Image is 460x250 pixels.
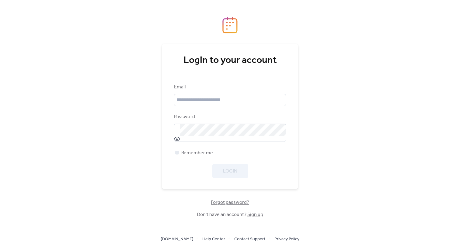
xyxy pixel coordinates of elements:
div: Password [174,113,285,121]
span: Remember me [181,149,213,157]
a: Contact Support [234,235,265,243]
span: Forgot password? [211,199,249,206]
a: Forgot password? [211,201,249,204]
a: Privacy Policy [274,235,299,243]
img: logo [222,17,238,33]
a: Sign up [247,210,263,219]
a: [DOMAIN_NAME] [161,235,193,243]
a: Help Center [202,235,225,243]
div: Login to your account [174,54,286,67]
span: Don't have an account? [197,211,263,218]
div: Email [174,84,285,91]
